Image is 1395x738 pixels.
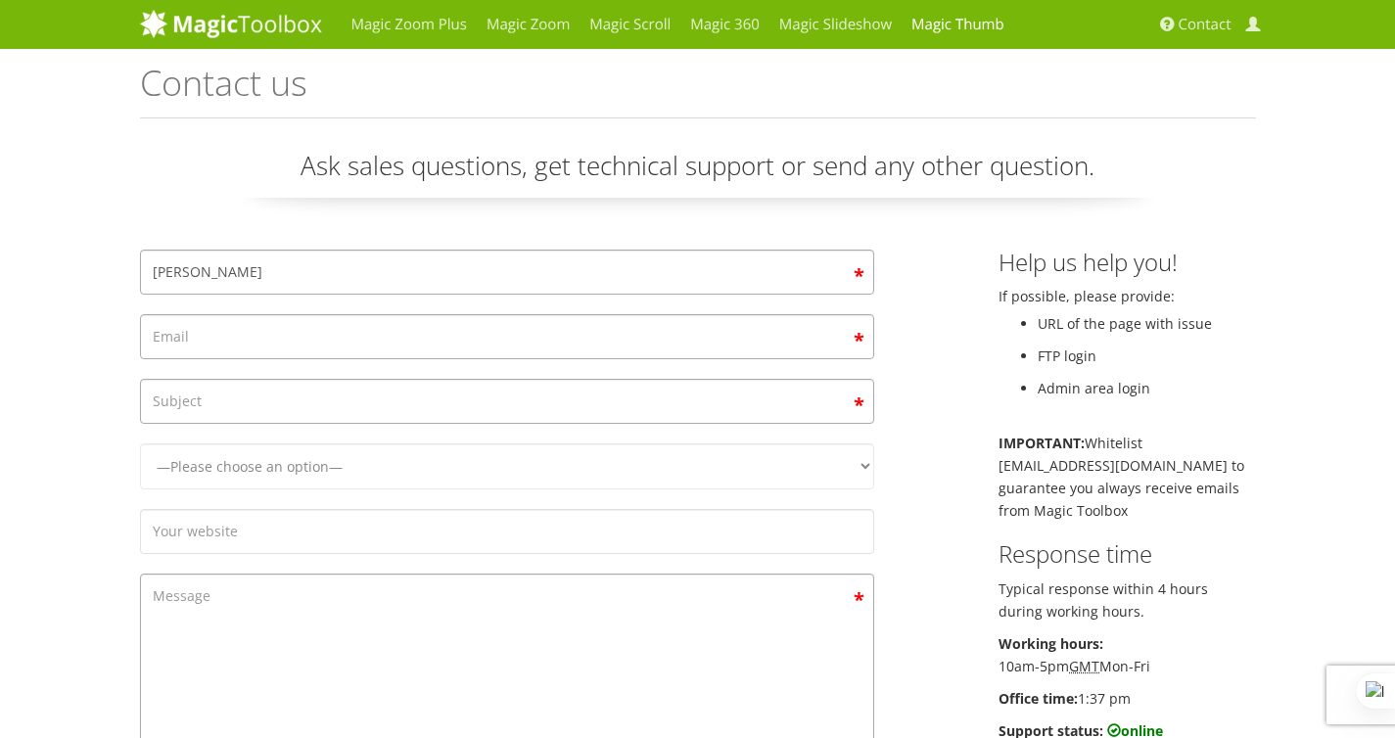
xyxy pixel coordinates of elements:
h3: Help us help you! [999,250,1256,275]
input: Subject [140,379,874,424]
b: IMPORTANT: [999,434,1085,452]
h3: Response time [999,541,1256,567]
span: Contact [1179,15,1232,34]
p: Whitelist [EMAIL_ADDRESS][DOMAIN_NAME] to guarantee you always receive emails from Magic Toolbox [999,432,1256,522]
b: Working hours: [999,634,1103,653]
input: Your name [140,250,874,295]
li: FTP login [1038,345,1256,367]
p: 1:37 pm [999,687,1256,710]
input: Email [140,314,874,359]
acronym: Greenwich Mean Time [1069,657,1099,675]
p: Ask sales questions, get technical support or send any other question. [140,148,1256,198]
li: Admin area login [1038,377,1256,399]
img: MagicToolbox.com - Image tools for your website [140,9,322,38]
li: URL of the page with issue [1038,312,1256,335]
p: Typical response within 4 hours during working hours. [999,577,1256,623]
input: Your website [140,509,874,554]
h1: Contact us [140,64,1256,118]
p: 10am-5pm Mon-Fri [999,632,1256,677]
b: Office time: [999,689,1078,708]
